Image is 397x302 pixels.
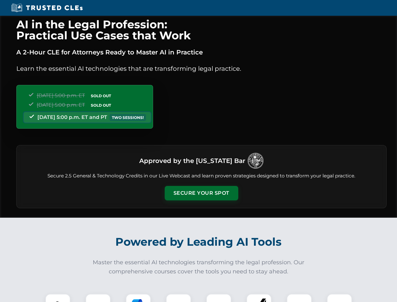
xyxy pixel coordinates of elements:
p: Learn the essential AI technologies that are transforming legal practice. [16,64,387,74]
span: [DATE] 5:00 p.m. ET [37,92,85,98]
img: Trusted CLEs [9,3,85,13]
span: [DATE] 5:00 p.m. ET [37,102,85,108]
h2: Powered by Leading AI Tools [25,231,373,253]
h3: Approved by the [US_STATE] Bar [139,155,245,166]
p: Secure 2.5 General & Technology Credits in our Live Webcast and learn proven strategies designed ... [24,172,379,180]
h1: AI in the Legal Profession: Practical Use Cases that Work [16,19,387,41]
button: Secure Your Spot [165,186,238,200]
p: Master the essential AI technologies transforming the legal profession. Our comprehensive courses... [89,258,309,276]
img: Logo [248,153,263,169]
p: A 2-Hour CLE for Attorneys Ready to Master AI in Practice [16,47,387,57]
span: SOLD OUT [89,102,113,109]
span: SOLD OUT [89,92,113,99]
